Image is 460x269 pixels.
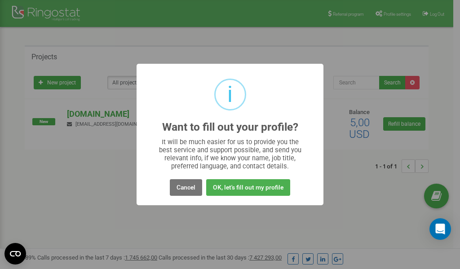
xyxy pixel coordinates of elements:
button: Cancel [170,179,202,196]
div: i [227,80,233,109]
div: It will be much easier for us to provide you the best service and support possible, and send you ... [155,138,306,170]
button: Open CMP widget [4,243,26,265]
h2: Want to fill out your profile? [162,121,298,133]
button: OK, let's fill out my profile [206,179,290,196]
div: Open Intercom Messenger [429,218,451,240]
